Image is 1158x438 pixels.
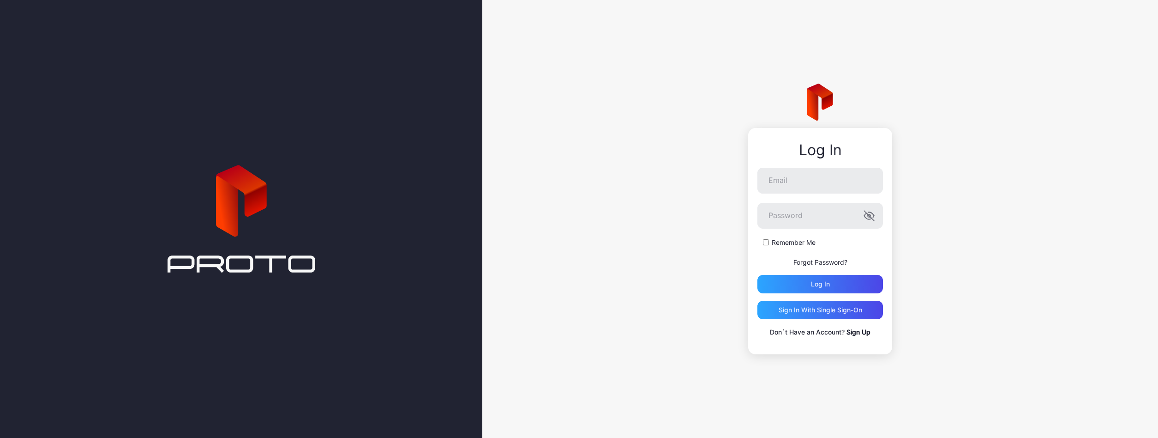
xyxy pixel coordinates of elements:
[793,258,847,266] a: Forgot Password?
[811,280,830,288] div: Log in
[846,328,870,336] a: Sign Up
[864,210,875,221] button: Password
[757,142,883,158] div: Log In
[779,306,862,314] div: Sign in With Single Sign-On
[757,275,883,293] button: Log in
[772,238,816,247] label: Remember Me
[757,168,883,194] input: Email
[757,327,883,338] p: Don`t Have an Account?
[757,301,883,319] button: Sign in With Single Sign-On
[757,203,883,229] input: Password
